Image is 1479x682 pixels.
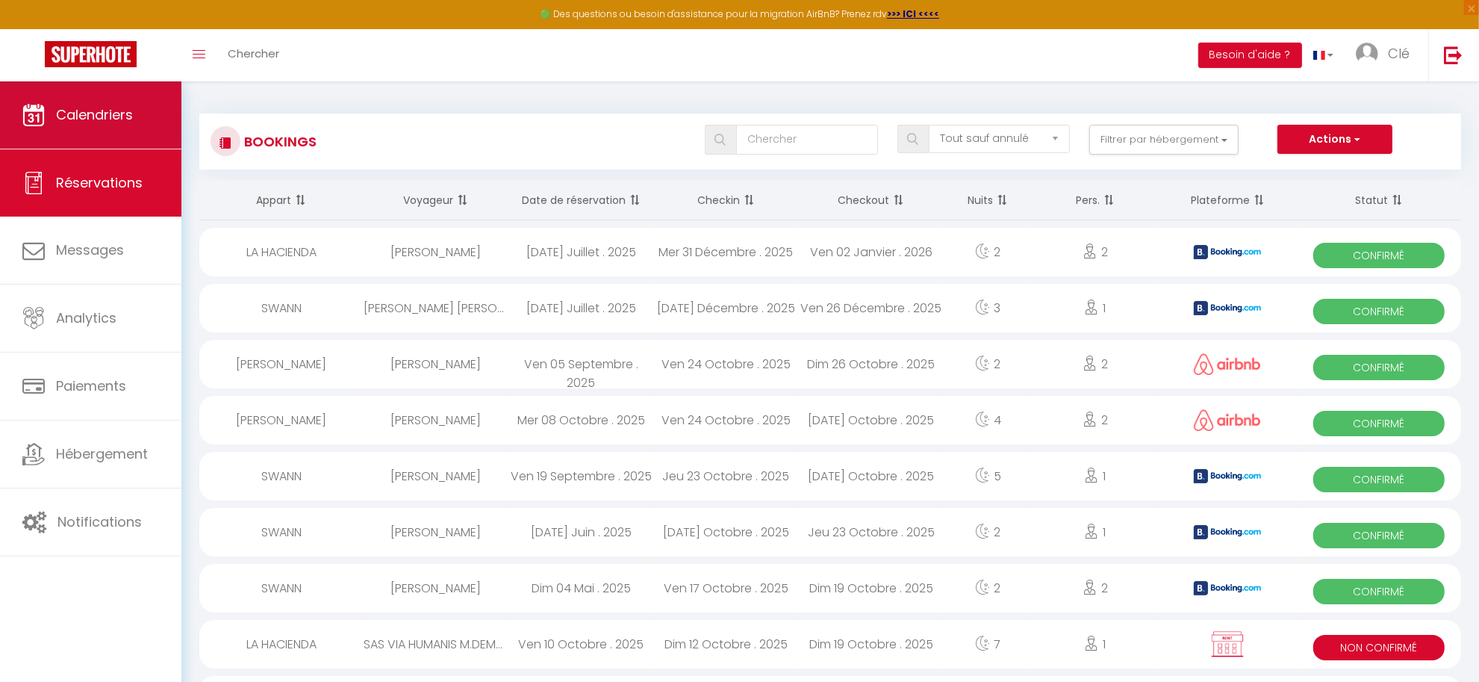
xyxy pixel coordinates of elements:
th: Sort by status [1297,181,1461,220]
th: Sort by nights [944,181,1032,220]
th: Sort by people [1032,181,1158,220]
input: Chercher [736,125,877,155]
span: Messages [56,241,124,259]
th: Sort by rentals [199,181,364,220]
th: Sort by checkin [653,181,798,220]
span: Hébergement [56,444,148,463]
span: Chercher [228,46,279,61]
button: Actions [1277,125,1392,155]
img: Super Booking [45,41,137,67]
button: Besoin d'aide ? [1198,43,1302,68]
a: ... Clé [1345,29,1428,81]
span: Calendriers [56,105,133,124]
img: ... [1356,43,1378,65]
a: Chercher [217,29,290,81]
th: Sort by channel [1158,181,1297,220]
img: logout [1444,46,1463,64]
span: Clé [1388,44,1410,63]
span: Notifications [57,512,142,531]
span: Réservations [56,173,143,192]
button: Filtrer par hébergement [1089,125,1239,155]
span: Paiements [56,376,126,395]
th: Sort by booking date [508,181,653,220]
h3: Bookings [240,125,317,158]
span: Analytics [56,309,116,327]
th: Sort by guest [364,181,508,220]
th: Sort by checkout [799,181,944,220]
a: >>> ICI <<<< [887,7,939,20]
